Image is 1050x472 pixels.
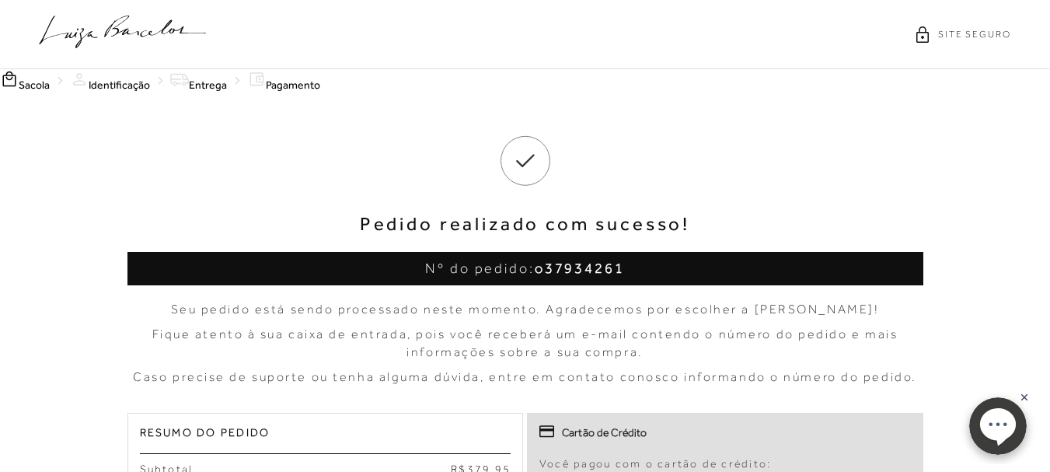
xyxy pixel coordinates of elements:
a: Entrega [170,79,227,91]
a: Pagamento [247,79,320,91]
span: Caso precise de suporte ou tenha alguma dúvida, entre em contato conosco informando o número do p... [133,370,917,384]
span: Seu pedido está sendo processado neste momento. Agradecemos por escolher a [PERSON_NAME]! [171,302,880,316]
span: o37934261 [535,259,625,278]
span: Nº do pedido: [425,259,534,278]
a: Identificação [70,79,150,91]
span: Pedido realizado com sucesso! [360,213,690,234]
span: SITE SEGURO [938,28,1011,41]
p: Você pagou com o cartão de crédito: [539,456,911,472]
span: Cartão de Crédito [562,425,647,441]
span: Resumo do Pedido [140,426,270,439]
span: Fique atento à sua caixa de entrada, pois você receberá um e-mail contendo o número do pedido e m... [152,327,898,358]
